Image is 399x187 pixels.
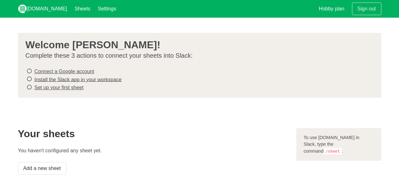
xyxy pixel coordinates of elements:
[26,52,369,60] p: Complete these 3 actions to connect your sheets into Slack:
[352,3,381,15] a: Sign out
[18,4,27,13] img: logo_v2_white.png
[324,148,342,155] code: /sheet
[34,85,84,90] a: Set up your first sheet
[26,39,369,50] h3: Welcome [PERSON_NAME]!
[18,128,289,139] h2: Your sheets
[34,69,94,74] a: Connect a Google account
[18,162,66,175] a: Add a new sheet
[34,77,122,82] a: Install the Slack app in your workspace
[296,128,381,161] div: To use [DOMAIN_NAME] in Slack, type the command .
[18,147,289,155] p: You haven't configured any sheet yet.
